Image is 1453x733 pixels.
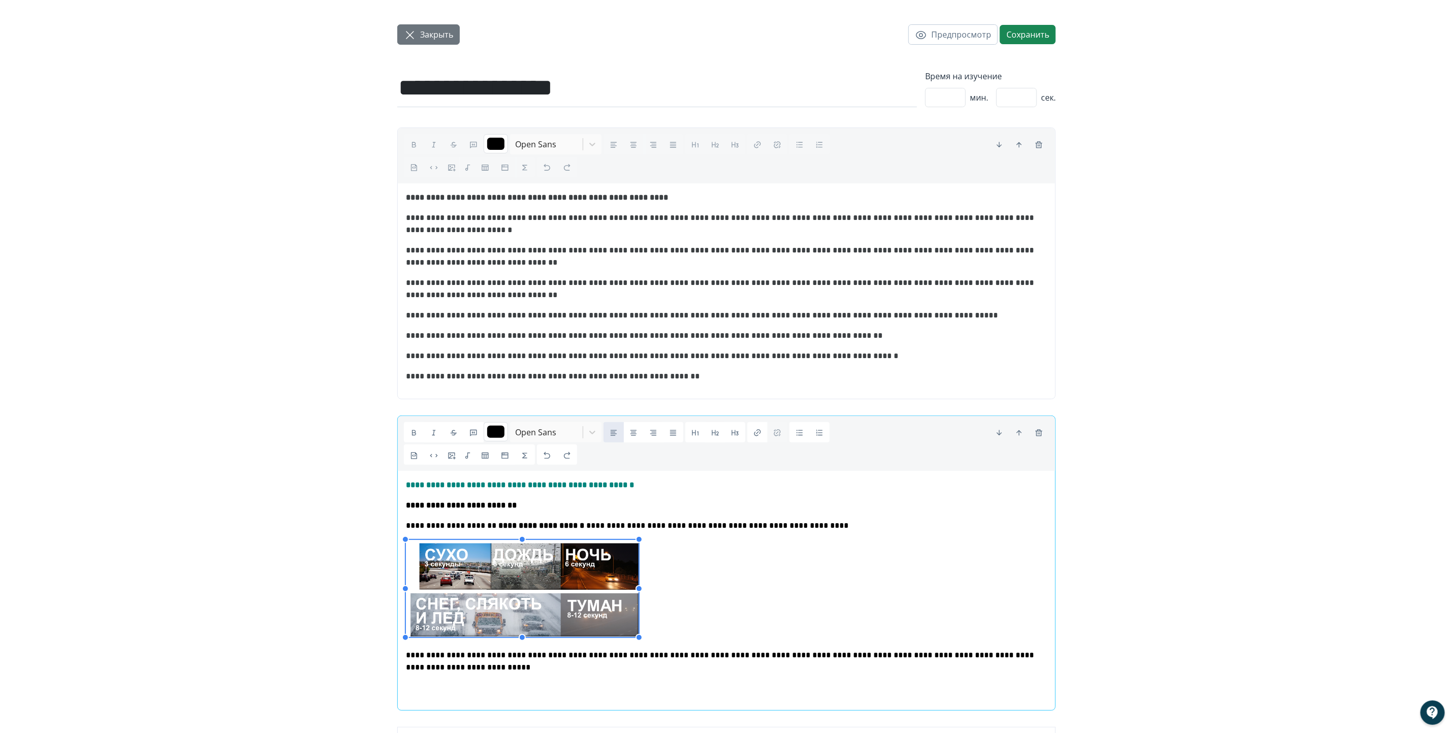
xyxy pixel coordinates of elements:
button: Закрыть [397,24,460,45]
span: Open Sans [515,139,556,150]
label: Время на изучение [925,70,1056,82]
button: Предпросмотр [908,24,998,45]
div: сек. [996,88,1056,107]
span: Предпросмотр [931,28,991,41]
span: Закрыть [420,28,453,41]
button: Сохранить [1000,25,1056,44]
div: мин. [925,88,988,107]
span: Open Sans [515,427,556,438]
